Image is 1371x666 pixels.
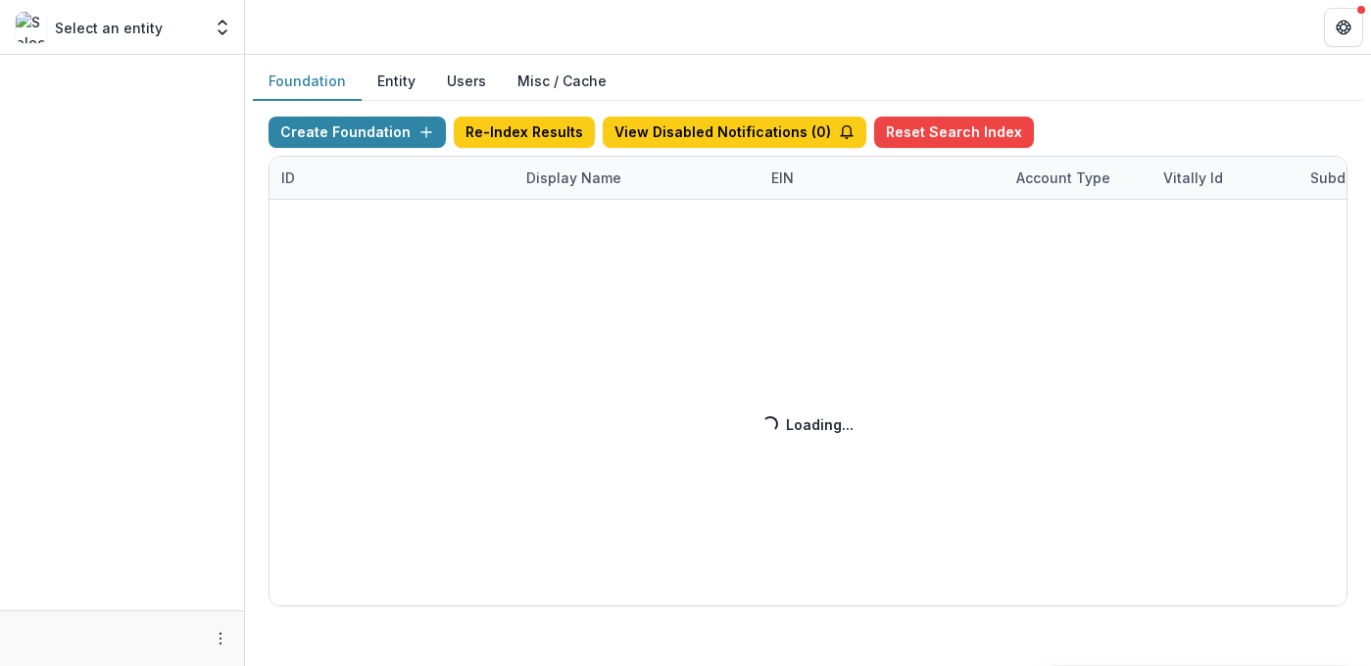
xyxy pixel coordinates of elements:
button: Open entity switcher [209,8,236,47]
img: Select an entity [16,12,47,43]
button: Users [431,63,502,101]
button: Entity [362,63,431,101]
p: Select an entity [55,18,163,38]
button: Get Help [1324,8,1363,47]
button: More [209,627,232,650]
button: Foundation [253,63,362,101]
button: Misc / Cache [502,63,622,101]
